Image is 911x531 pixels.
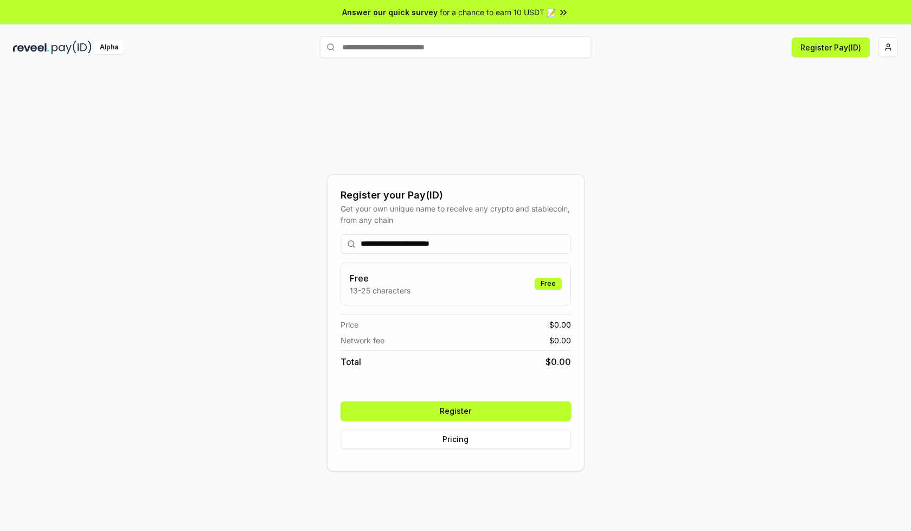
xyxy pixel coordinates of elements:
span: Answer our quick survey [342,7,438,18]
img: reveel_dark [13,41,49,54]
button: Register Pay(ID) [792,37,870,57]
div: Alpha [94,41,124,54]
h3: Free [350,272,410,285]
div: Get your own unique name to receive any crypto and stablecoin, from any chain [341,203,571,226]
button: Register [341,401,571,421]
p: 13-25 characters [350,285,410,296]
div: Free [535,278,562,290]
span: for a chance to earn 10 USDT 📝 [440,7,556,18]
img: pay_id [52,41,92,54]
span: Price [341,319,358,330]
div: Register your Pay(ID) [341,188,571,203]
span: $ 0.00 [549,319,571,330]
span: Network fee [341,335,384,346]
button: Pricing [341,430,571,449]
span: Total [341,355,361,368]
span: $ 0.00 [546,355,571,368]
span: $ 0.00 [549,335,571,346]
